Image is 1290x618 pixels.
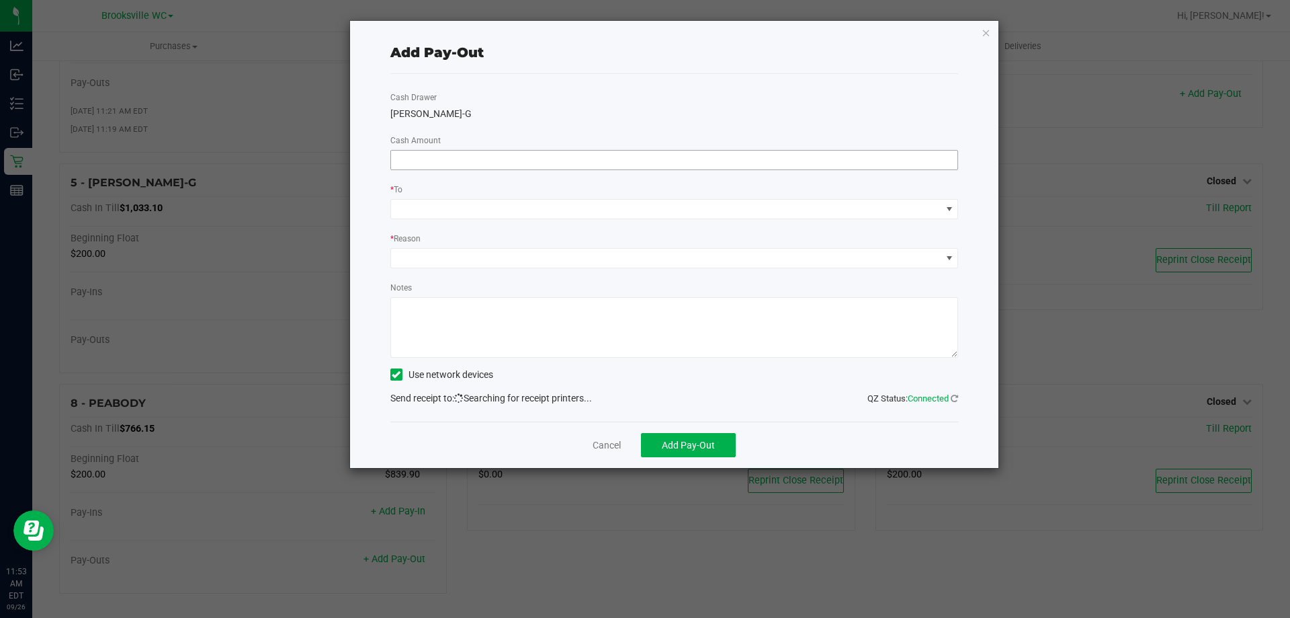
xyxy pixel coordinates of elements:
[390,393,454,403] span: Send receipt to:
[641,433,736,457] button: Add Pay-Out
[593,438,621,453] a: Cancel
[390,136,441,145] span: Cash Amount
[390,233,421,245] label: Reason
[13,510,54,551] iframe: Resource center
[390,184,402,196] label: To
[908,393,949,403] span: Connected
[390,107,959,121] div: [PERSON_NAME]-G
[454,393,592,403] span: Searching for receipt printers...
[390,282,412,294] label: Notes
[390,91,437,104] label: Cash Drawer
[390,368,493,382] label: Use network devices
[390,42,484,63] div: Add Pay-Out
[867,393,958,403] span: QZ Status:
[662,440,715,451] span: Add Pay-Out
